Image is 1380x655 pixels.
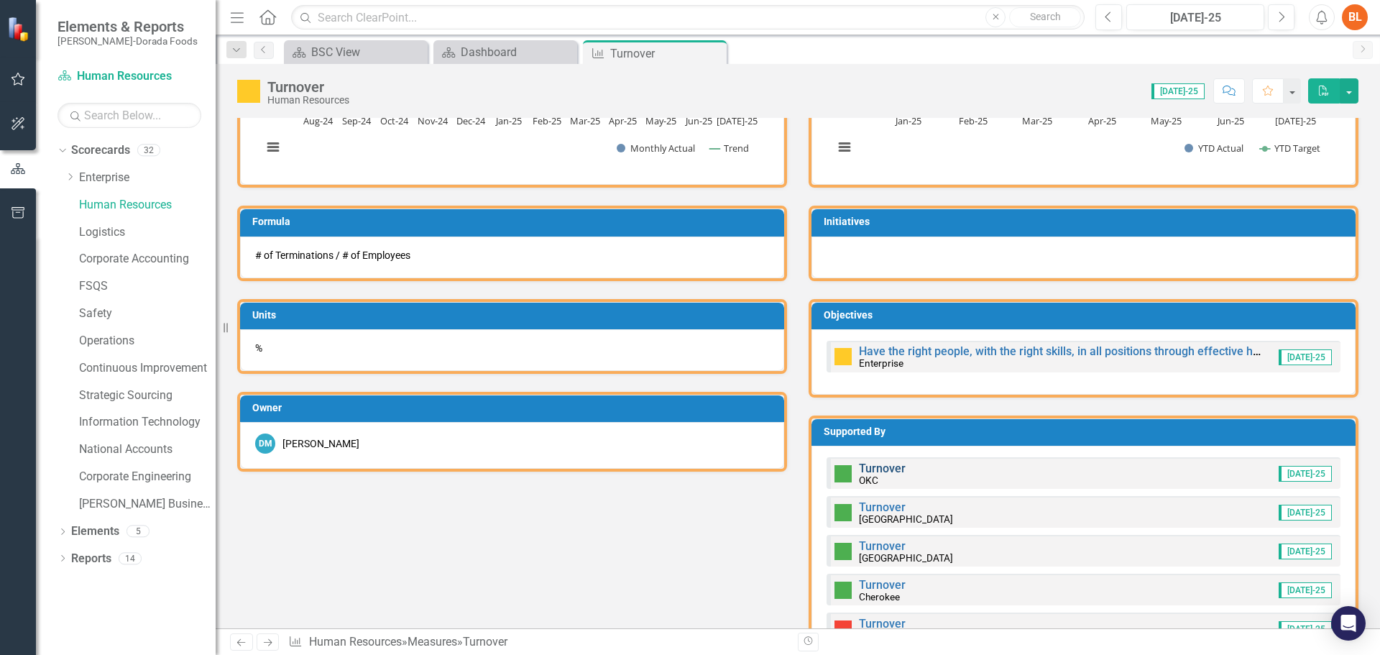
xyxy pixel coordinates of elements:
text: Jun-25 [1216,114,1244,127]
a: Turnover [859,578,906,592]
small: [GEOGRAPHIC_DATA] [859,513,953,525]
a: National Accounts [79,441,216,458]
div: [PERSON_NAME] [282,436,359,451]
text: Jan-25 [494,114,522,127]
text: May-25 [645,114,676,127]
text: Feb-25 [533,114,561,127]
text: [DATE]-25 [717,114,758,127]
span: [DATE]-25 [1279,582,1332,598]
div: 32 [137,145,160,157]
text: Dec-24 [456,114,486,127]
text: May-25 [1151,114,1182,127]
a: Strategic Sourcing [79,388,216,404]
a: Elements [71,523,119,540]
input: Search ClearPoint... [291,5,1085,30]
button: BL [1342,4,1368,30]
small: [PERSON_NAME]-Dorada Foods [57,35,198,47]
span: [DATE]-25 [1279,544,1332,559]
button: View chart menu, Chart [834,137,855,157]
button: [DATE]-25 [1126,4,1264,30]
small: Enterprise [859,357,903,369]
text: Jan-25 [894,114,921,127]
div: BSC View [311,43,424,61]
div: Human Resources [267,95,349,106]
span: [DATE]-25 [1279,466,1332,482]
span: Elements & Reports [57,18,198,35]
img: Above Target [834,582,852,599]
img: Below Plan [834,620,852,638]
a: Turnover [859,617,906,631]
img: Caution [237,80,260,103]
div: » » [288,634,787,651]
a: Scorecards [71,142,130,159]
a: Turnover [859,500,906,514]
text: [DATE]-25 [1275,114,1316,127]
h3: Owner [252,403,777,413]
text: Nov-24 [418,114,448,127]
a: Enterprise [79,170,216,186]
span: % [255,342,262,354]
text: Apr-25 [609,114,637,127]
h3: Objectives [824,310,1348,321]
a: Dashboard [437,43,574,61]
input: Search Below... [57,103,201,128]
a: Logistics [79,224,216,241]
div: DM [255,434,275,454]
div: Turnover [463,635,507,649]
h3: Initiatives [824,216,1348,227]
a: Safety [79,306,216,322]
text: Feb-25 [959,114,988,127]
a: BSC View [287,43,424,61]
small: Cherokee [859,591,900,603]
a: Human Resources [309,635,402,649]
a: Turnover [859,462,906,475]
div: [DATE]-25 [1131,9,1259,27]
text: Oct-24 [380,114,409,127]
div: Turnover [610,45,723,63]
div: Turnover [267,79,349,95]
img: Above Target [834,504,852,521]
img: ClearPoint Strategy [7,16,32,41]
a: Corporate Accounting [79,251,216,267]
img: Above Target [834,465,852,482]
div: Open Intercom Messenger [1331,606,1366,641]
span: Search [1030,11,1061,22]
div: 5 [126,526,149,538]
span: [DATE]-25 [1279,505,1332,521]
h3: Supported By [824,426,1348,437]
span: [DATE]-25 [1151,83,1205,99]
a: Human Resources [79,197,216,214]
button: Search [1009,7,1081,27]
text: Jun-25 [684,114,712,127]
img: Above Target [834,543,852,560]
text: Mar-25 [570,114,600,127]
a: [PERSON_NAME] Business Unit [79,496,216,513]
button: Show Monthly Actual [617,142,694,155]
a: Corporate Engineering [79,469,216,485]
text: Sep-24 [342,114,372,127]
a: FSQS [79,278,216,295]
button: View chart menu, Chart [263,137,283,157]
span: # of Terminations / # of Employees [255,249,410,261]
button: Show YTD Target [1260,142,1321,155]
a: Operations [79,333,216,349]
a: Continuous Improvement [79,360,216,377]
div: Dashboard [461,43,574,61]
h3: Formula [252,216,777,227]
text: Apr-25 [1088,114,1116,127]
span: [DATE]-25 [1279,349,1332,365]
span: [DATE]-25 [1279,621,1332,637]
text: Mar-25 [1022,114,1052,127]
img: Caution [834,348,852,365]
a: Human Resources [57,68,201,85]
a: Reports [71,551,111,567]
div: 14 [119,552,142,564]
small: OKC [859,475,878,486]
a: Measures [408,635,457,649]
text: Aug-24 [303,114,333,127]
h3: Units [252,310,777,321]
button: Show YTD Actual [1184,142,1244,155]
a: Turnover [859,539,906,553]
button: Show Trend [709,142,749,155]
